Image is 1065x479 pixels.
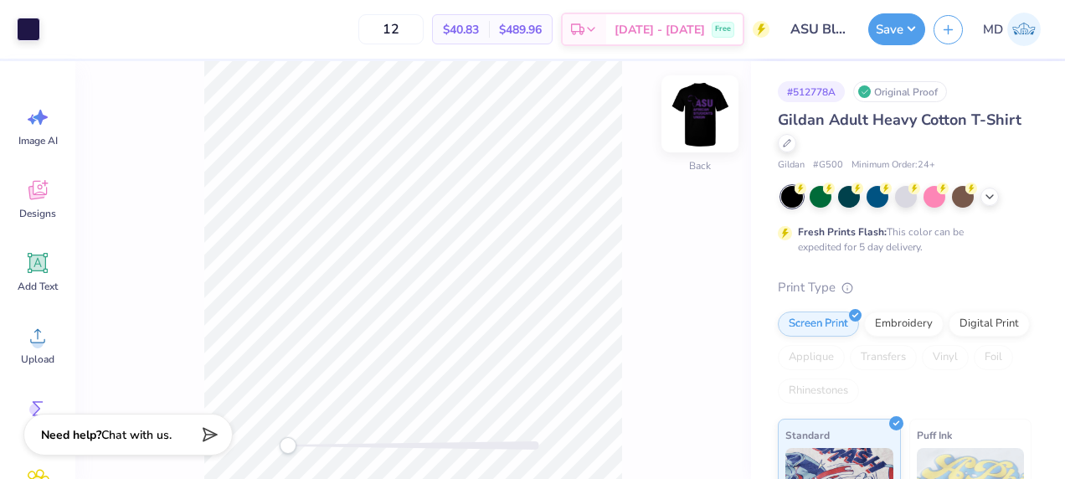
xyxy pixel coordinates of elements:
span: MD [983,20,1003,39]
span: Designs [19,207,56,220]
input: – – [358,14,424,44]
span: Standard [785,426,830,444]
button: Save [868,13,925,45]
div: Rhinestones [778,379,859,404]
img: Back [666,80,733,147]
span: Image AI [18,134,58,147]
span: Add Text [18,280,58,293]
span: Puff Ink [917,426,952,444]
div: Digital Print [949,312,1030,337]
span: Upload [21,353,54,366]
div: Screen Print [778,312,859,337]
span: Gildan Adult Heavy Cotton T-Shirt [778,110,1021,130]
div: Embroidery [864,312,944,337]
strong: Fresh Prints Flash: [798,225,887,239]
div: Transfers [850,345,917,370]
div: Original Proof [853,81,947,102]
span: $489.96 [499,21,542,39]
div: Foil [974,345,1013,370]
div: Print Type [778,278,1032,297]
span: # G500 [813,158,843,173]
strong: Need help? [41,427,101,443]
span: Chat with us. [101,427,172,443]
div: Back [689,158,711,173]
input: Untitled Design [778,13,860,46]
span: $40.83 [443,21,479,39]
div: # 512778A [778,81,845,102]
div: Accessibility label [280,437,296,454]
span: Minimum Order: 24 + [851,158,935,173]
a: MD [975,13,1048,46]
div: This color can be expedited for 5 day delivery. [798,224,1004,255]
div: Applique [778,345,845,370]
span: Free [715,23,731,35]
span: [DATE] - [DATE] [615,21,705,39]
div: Vinyl [922,345,969,370]
span: Gildan [778,158,805,173]
img: Mary Dewey [1007,13,1041,46]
